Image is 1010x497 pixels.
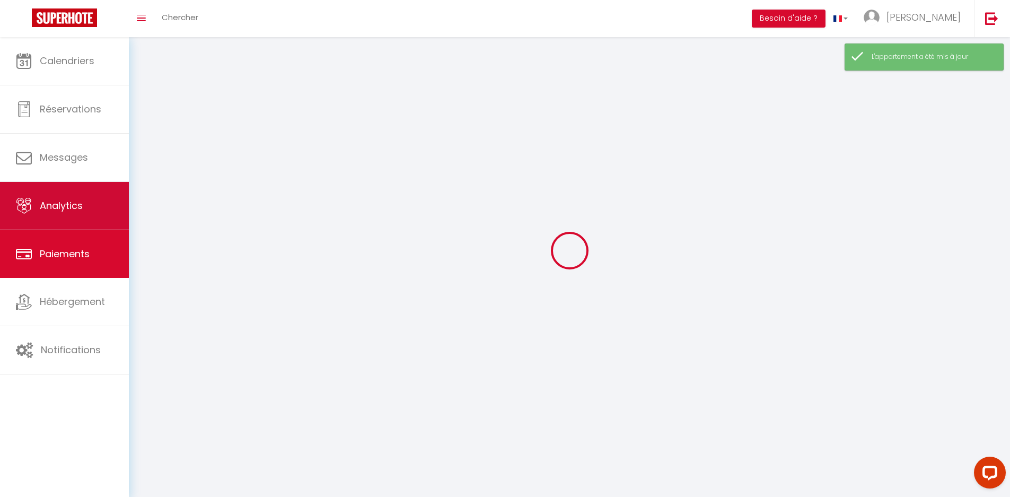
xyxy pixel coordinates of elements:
[965,452,1010,497] iframe: LiveChat chat widget
[162,12,198,23] span: Chercher
[40,199,83,212] span: Analytics
[40,247,90,260] span: Paiements
[872,52,993,62] div: L'appartement a été mis à jour
[886,11,961,24] span: [PERSON_NAME]
[864,10,880,25] img: ...
[985,12,998,25] img: logout
[41,343,101,356] span: Notifications
[40,295,105,308] span: Hébergement
[752,10,825,28] button: Besoin d'aide ?
[40,102,101,116] span: Réservations
[40,151,88,164] span: Messages
[32,8,97,27] img: Super Booking
[40,54,94,67] span: Calendriers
